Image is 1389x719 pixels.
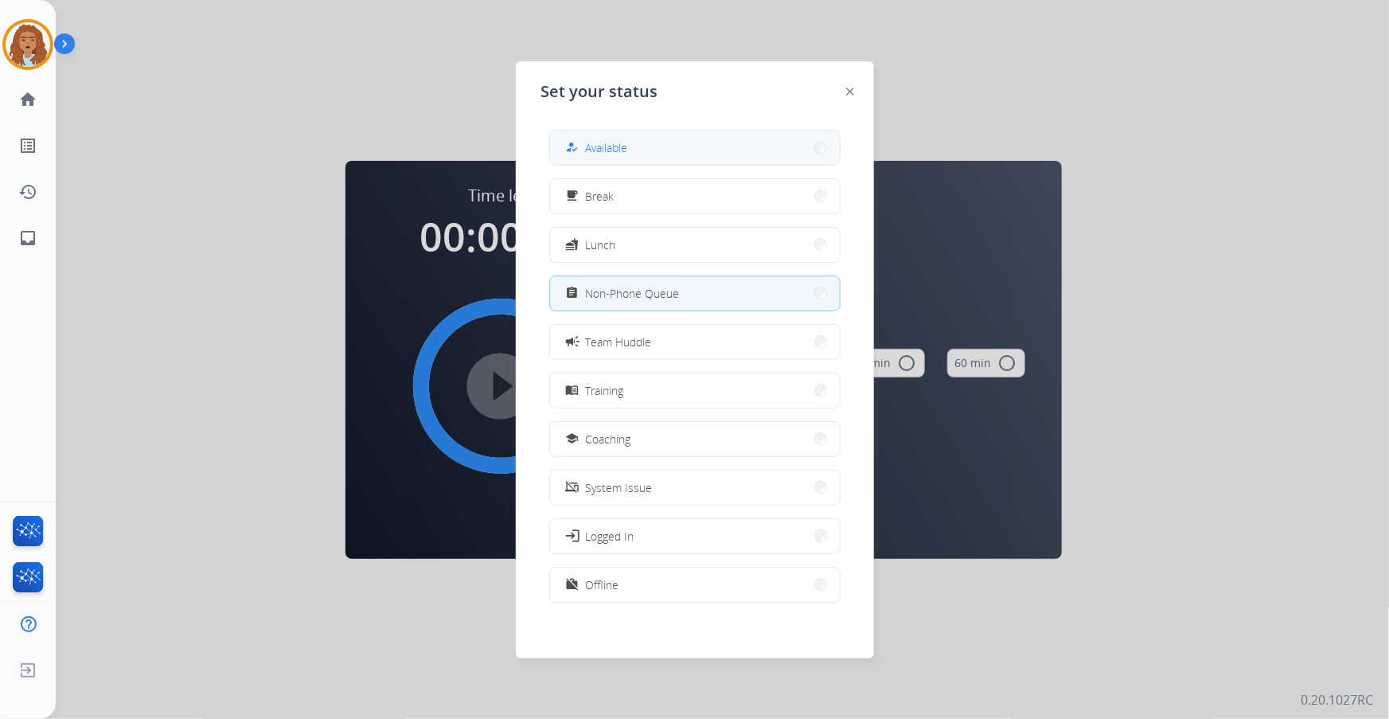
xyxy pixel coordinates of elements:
[586,576,619,593] span: Offline
[565,287,579,300] mat-icon: assignment
[550,568,840,602] button: Offline
[586,236,616,253] span: Lunch
[586,285,680,302] span: Non-Phone Queue
[586,382,624,399] span: Training
[550,519,840,553] button: Logged In
[18,136,37,155] mat-icon: list_alt
[564,528,579,544] mat-icon: login
[586,431,631,447] span: Coaching
[586,334,652,350] span: Team Huddle
[565,481,579,494] mat-icon: phonelink_off
[6,22,50,67] img: avatar
[550,131,840,165] button: Available
[565,141,579,154] mat-icon: how_to_reg
[18,90,37,109] mat-icon: home
[550,276,840,311] button: Non-Phone Queue
[586,139,628,156] span: Available
[846,88,854,96] img: close-button
[550,422,840,456] button: Coaching
[1301,690,1373,709] p: 0.20.1027RC
[586,528,634,545] span: Logged In
[18,229,37,248] mat-icon: inbox
[586,479,653,496] span: System Issue
[565,432,579,446] mat-icon: school
[565,238,579,252] mat-icon: fastfood
[565,384,579,397] mat-icon: menu_book
[550,228,840,262] button: Lunch
[18,182,37,201] mat-icon: history
[550,471,840,505] button: System Issue
[550,179,840,213] button: Break
[564,334,579,350] mat-icon: campaign
[565,578,579,592] mat-icon: work_off
[565,190,579,203] mat-icon: free_breakfast
[541,80,658,103] span: Set your status
[586,188,615,205] span: Break
[550,325,840,359] button: Team Huddle
[550,373,840,408] button: Training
